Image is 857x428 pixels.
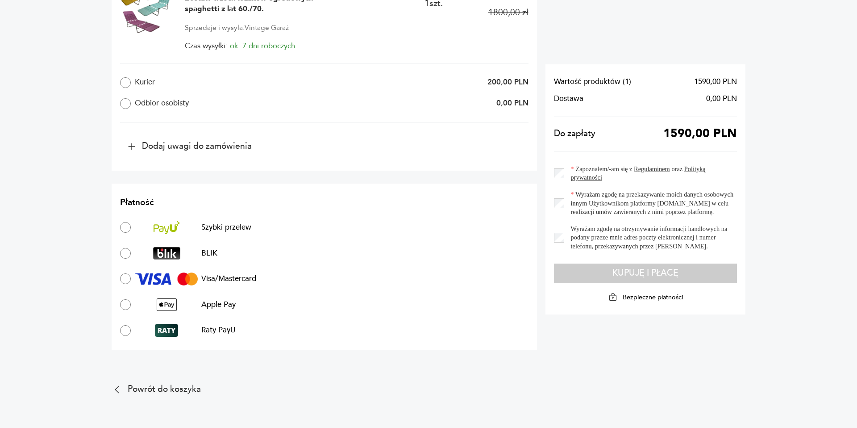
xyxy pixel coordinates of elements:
[120,98,294,109] label: Odbior osobisty
[185,22,289,34] span: Sprzedaje i wysyła: Vintage Garaż
[201,248,217,259] p: BLIK
[571,165,706,181] a: Polityką prywatności
[153,247,180,260] img: BLIK
[230,41,295,51] span: ok. 7 dni roboczych
[120,98,131,109] input: Odbior osobisty
[634,165,670,172] a: Regulaminem
[201,300,236,310] p: Apple Pay
[694,77,737,86] span: 1590,00 PLN
[608,293,617,302] img: Ikona kłódki
[112,384,537,395] a: Powrót do koszyka
[554,130,595,138] span: Do zapłaty
[120,136,259,157] button: Dodaj uwagi do zamówienia
[185,42,295,50] span: Czas wysyłki:
[201,274,256,284] p: Visa/Mastercard
[155,324,178,337] img: Raty PayU
[663,130,737,138] span: 1590,00 PLN
[120,299,131,310] input: Apple PayApple Pay
[201,222,251,233] p: Szybki przelew
[564,190,737,216] label: Wyrażam zgodę na przekazywanie moich danych osobowych innym Użytkownikom platformy [DOMAIN_NAME] ...
[120,77,131,88] input: Kurier
[564,225,737,251] label: Wyrażam zgodę na otrzymywanie informacji handlowych na podany przeze mnie adres poczty elektronic...
[128,386,201,393] p: Powrót do koszyka
[120,273,131,284] input: Visa/MastercardVisa/Mastercard
[201,325,236,336] p: Raty PayU
[120,197,528,208] h2: Płatność
[120,222,131,233] input: Szybki przelewSzybki przelew
[120,77,294,88] label: Kurier
[120,325,131,336] input: Raty PayURaty PayU
[623,293,683,302] p: Bezpieczne płatności
[564,165,737,182] label: Zapoznałem/-am się z oraz
[120,248,131,259] input: BLIKBLIK
[706,94,737,103] span: 0,00 PLN
[135,273,198,285] img: Visa/Mastercard
[554,77,631,86] span: Wartość produktów ( 1 )
[554,94,583,103] span: Dostawa
[487,77,528,88] p: 200,00 PLN
[488,6,528,19] p: 1800,00 zł
[154,221,179,234] img: Szybki przelew
[496,98,528,109] p: 0,00 PLN
[157,298,177,311] img: Apple Pay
